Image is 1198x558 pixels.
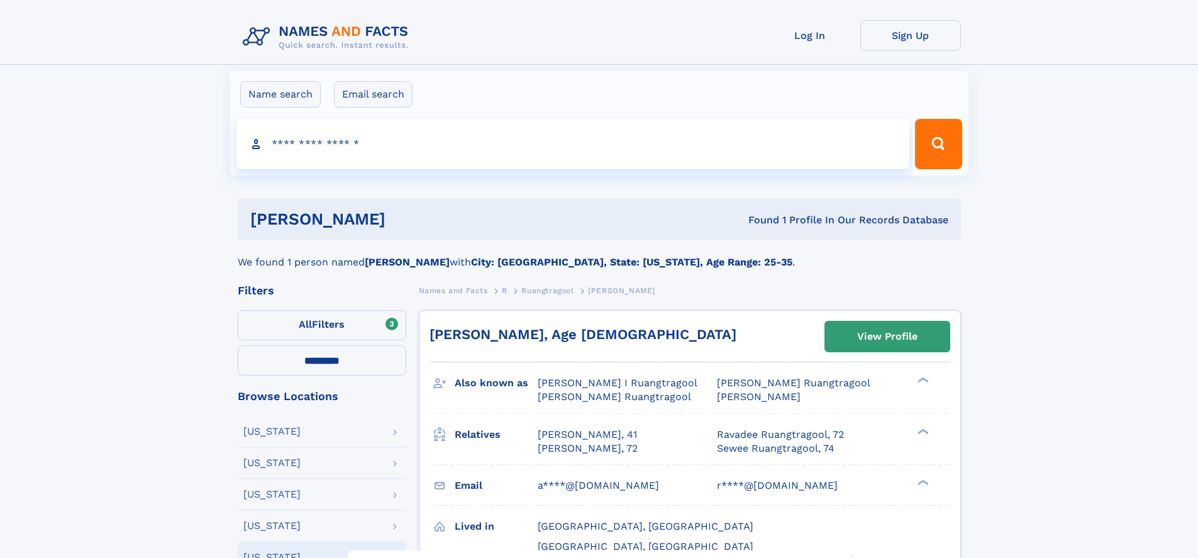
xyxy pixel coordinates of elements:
[825,321,950,352] a: View Profile
[471,256,792,268] b: City: [GEOGRAPHIC_DATA], State: [US_STATE], Age Range: 25-35
[860,20,961,51] a: Sign Up
[299,318,312,330] span: All
[250,211,567,227] h1: [PERSON_NAME]
[521,286,574,295] span: Ruangtragool
[914,376,929,384] div: ❯
[455,372,538,394] h3: Also known as
[717,428,844,442] a: Ravadee Ruangtragool, 72
[334,81,413,108] label: Email search
[717,377,870,389] span: [PERSON_NAME] Ruangtragool
[502,286,507,295] span: R
[240,81,321,108] label: Name search
[857,322,918,351] div: View Profile
[914,427,929,435] div: ❯
[538,442,638,455] a: [PERSON_NAME], 72
[538,391,691,403] span: [PERSON_NAME] Ruangtragool
[915,119,962,169] button: Search Button
[717,391,801,403] span: [PERSON_NAME]
[760,20,860,51] a: Log In
[236,119,910,169] input: search input
[588,286,655,295] span: [PERSON_NAME]
[538,520,753,532] span: [GEOGRAPHIC_DATA], [GEOGRAPHIC_DATA]
[430,326,736,342] a: [PERSON_NAME], Age [DEMOGRAPHIC_DATA]
[914,478,929,486] div: ❯
[538,428,637,442] a: [PERSON_NAME], 41
[238,240,961,270] div: We found 1 person named with .
[455,424,538,445] h3: Relatives
[419,282,488,298] a: Names and Facts
[243,458,301,468] div: [US_STATE]
[365,256,450,268] b: [PERSON_NAME]
[243,489,301,499] div: [US_STATE]
[521,282,574,298] a: Ruangtragool
[238,310,406,340] label: Filters
[238,391,406,402] div: Browse Locations
[243,521,301,531] div: [US_STATE]
[238,20,419,54] img: Logo Names and Facts
[243,427,301,437] div: [US_STATE]
[538,377,697,389] span: [PERSON_NAME] I Ruangtragool
[538,540,753,552] span: [GEOGRAPHIC_DATA], [GEOGRAPHIC_DATA]
[455,516,538,537] h3: Lived in
[455,475,538,496] h3: Email
[567,213,948,227] div: Found 1 Profile In Our Records Database
[238,285,406,296] div: Filters
[502,282,507,298] a: R
[717,442,835,455] a: Sewee Ruangtragool, 74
